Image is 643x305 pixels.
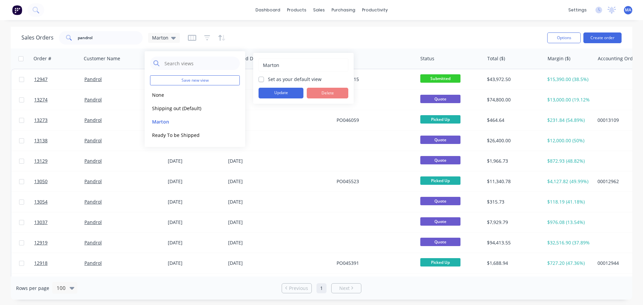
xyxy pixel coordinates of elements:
[487,96,539,103] div: $74,800.00
[420,95,460,103] span: Quote
[420,176,460,185] span: Picked Up
[420,258,460,266] span: Picked Up
[310,5,328,15] div: sales
[565,5,590,15] div: settings
[12,5,22,15] img: Factory
[34,239,48,246] span: 12919
[547,239,590,246] div: $32,516.90 (37.89%)
[150,131,226,139] button: Ready To be Shipped
[84,219,102,225] a: Pandrol
[84,55,120,62] div: Customer Name
[487,55,505,62] div: Total ($)
[34,260,48,266] span: 12918
[84,158,102,164] a: Pandrol
[337,260,411,266] div: PO045391
[34,69,84,89] a: 12947
[279,283,364,293] ul: Pagination
[78,31,143,45] input: Search...
[34,274,84,294] a: 12920
[168,158,223,164] div: [DATE]
[547,178,590,185] div: $4,127.82 (49.99%)
[150,75,240,85] button: Save new view
[150,104,226,112] button: Shipping out (Default)
[34,137,48,144] span: 13138
[547,96,590,103] div: $13,000.00 (19.12%)
[228,137,281,144] div: [DATE]
[337,117,411,124] div: PO046059
[268,76,321,83] label: Set as your default view
[328,5,359,15] div: purchasing
[228,178,281,185] div: [DATE]
[307,88,348,98] button: Delete
[487,178,539,185] div: $11,340.78
[34,192,84,212] a: 13054
[420,115,460,124] span: Picked Up
[168,199,223,205] div: [DATE]
[34,110,84,130] a: 13273
[625,7,631,13] span: MA
[289,285,308,292] span: Previous
[252,5,284,15] a: dashboard
[84,76,102,82] a: Pandrol
[547,260,590,266] div: $727.20 (47.36%)
[150,91,226,99] button: None
[228,199,281,205] div: [DATE]
[316,283,327,293] a: Page 1 is your current page
[228,219,281,226] div: [DATE]
[420,74,460,83] span: Submitted
[34,96,48,103] span: 13274
[548,55,570,62] div: Margin ($)
[547,32,581,43] button: Options
[487,137,539,144] div: $26,400.00
[337,76,411,83] div: PO046115
[84,96,102,103] a: Pandrol
[164,57,236,70] input: Search views
[34,131,84,151] a: 13138
[150,118,226,126] button: Marton
[547,199,590,205] div: $118.19 (41.18%)
[84,199,102,205] a: Pandrol
[34,90,84,110] a: 13274
[339,285,350,292] span: Next
[228,260,281,266] div: [DATE]
[84,178,102,184] a: Pandrol
[583,32,622,43] button: Create order
[487,219,539,226] div: $7,929.79
[228,239,281,246] div: [DATE]
[420,217,460,226] span: Quote
[84,260,102,266] a: Pandrol
[228,158,281,164] div: [DATE]
[547,117,590,124] div: $231.84 (54.89%)
[332,285,361,292] a: Next page
[34,117,48,124] span: 13273
[487,239,539,246] div: $94,413.55
[34,219,48,226] span: 13037
[337,178,411,185] div: PO045523
[547,76,590,83] div: $15,390.00 (38.5%)
[84,239,102,246] a: Pandrol
[420,156,460,164] span: Quote
[487,117,539,124] div: $464.64
[168,178,223,185] div: [DATE]
[34,212,84,232] a: 13037
[547,158,590,164] div: $872.93 (48.82%)
[487,199,539,205] div: $315.73
[284,5,310,15] div: products
[420,238,460,246] span: Quote
[359,5,391,15] div: productivity
[34,151,84,171] a: 13129
[34,158,48,164] span: 13129
[420,55,434,62] div: Status
[598,55,642,62] div: Accounting Order #
[21,34,54,41] h1: Sales Orders
[16,285,49,292] span: Rows per page
[34,233,84,253] a: 12919
[259,88,303,98] button: Update
[282,285,311,292] a: Previous page
[152,34,168,41] span: Marton
[547,137,590,144] div: $12,000.00 (50%)
[547,219,590,226] div: $976.08 (13.54%)
[33,55,51,62] div: Order #
[487,158,539,164] div: $1,966.73
[34,171,84,192] a: 13050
